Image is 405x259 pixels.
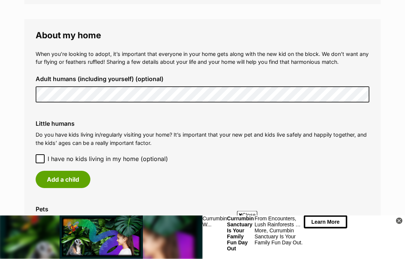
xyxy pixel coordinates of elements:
p: When you’re looking to adopt, it’s important that everyone in your home gets along with the new k... [36,50,369,66]
p: Do you have kids living in/regularly visiting your home? It’s important that your new pet and kid... [36,131,369,147]
label: Pets [36,206,369,213]
span: I have no kids living in my home (optional) [48,155,168,164]
legend: About my home [36,31,369,41]
span: Close [237,211,257,218]
label: Little humans [36,120,369,127]
label: Adult humans (including yourself) (optional) [36,76,369,83]
button: Add a child [36,171,90,188]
